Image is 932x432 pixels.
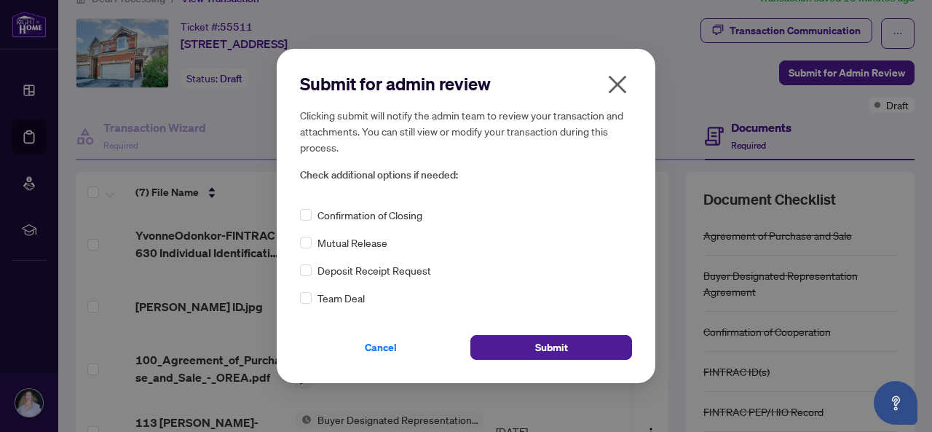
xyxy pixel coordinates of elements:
[317,235,387,251] span: Mutual Release
[317,290,365,306] span: Team Deal
[365,336,397,359] span: Cancel
[317,207,422,223] span: Confirmation of Closing
[535,336,568,359] span: Submit
[317,262,431,278] span: Deposit Receipt Request
[300,167,632,184] span: Check additional options if needed:
[300,72,632,95] h2: Submit for admin review
[874,381,917,425] button: Open asap
[300,107,632,155] h5: Clicking submit will notify the admin team to review your transaction and attachments. You can st...
[470,335,632,360] button: Submit
[606,73,629,96] span: close
[300,335,462,360] button: Cancel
